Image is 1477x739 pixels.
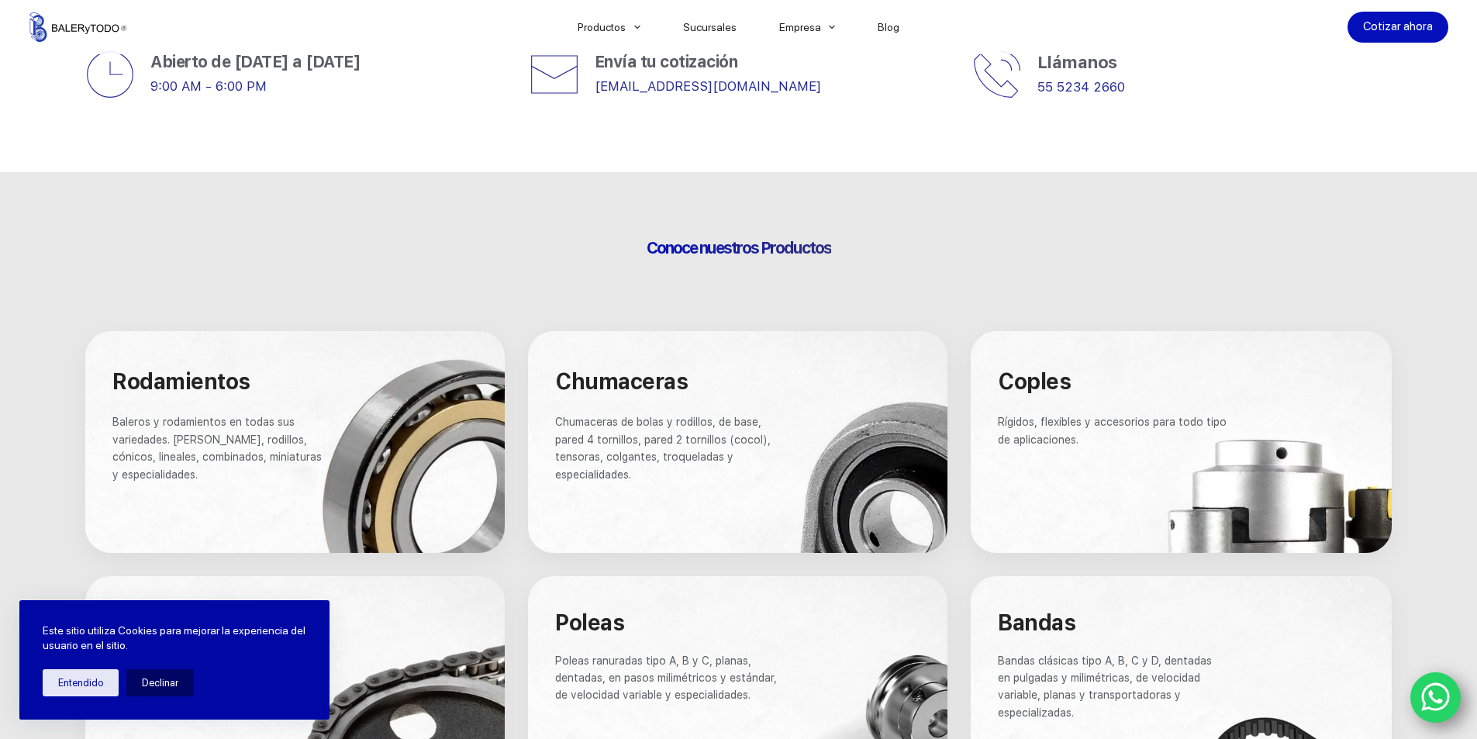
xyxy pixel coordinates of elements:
[29,12,126,42] img: Balerytodo
[647,238,831,257] span: Conoce nuestros Productos
[150,52,361,71] span: Abierto de [DATE] a [DATE]
[150,78,267,94] span: 9:00 AM - 6:00 PM
[1037,52,1117,72] span: Llámanos
[998,610,1075,636] span: Bandas
[1348,12,1448,43] a: Cotizar ahora
[43,623,306,654] p: Este sitio utiliza Cookies para mejorar la experiencia del usuario en el sitio.
[126,669,194,696] button: Declinar
[555,368,688,395] span: Chumaceras
[555,610,624,636] span: Poleas
[595,78,821,94] a: [EMAIL_ADDRESS][DOMAIN_NAME]
[998,654,1215,719] span: Bandas clásicas tipo A, B, C y D, dentadas en pulgadas y milimétricas, de velocidad variable, pla...
[998,368,1071,395] span: Coples
[1410,672,1461,723] a: WhatsApp
[555,416,774,480] span: Chumaceras de bolas y rodillos, de base, pared 4 tornillos, pared 2 tornillos (cocol), tensoras, ...
[112,368,250,395] span: Rodamientos
[1037,79,1125,95] a: 55 5234 2660
[998,416,1230,445] span: Rígidos, flexibles y accesorios para todo tipo de aplicaciones.
[112,416,325,480] span: Baleros y rodamientos en todas sus variedades. [PERSON_NAME], rodillos, cónicos, lineales, combin...
[43,669,119,696] button: Entendido
[595,52,738,71] span: Envía tu cotización
[555,654,780,702] span: Poleas ranuradas tipo A, B y C, planas, dentadas, en pasos milimétricos y estándar, de velocidad ...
